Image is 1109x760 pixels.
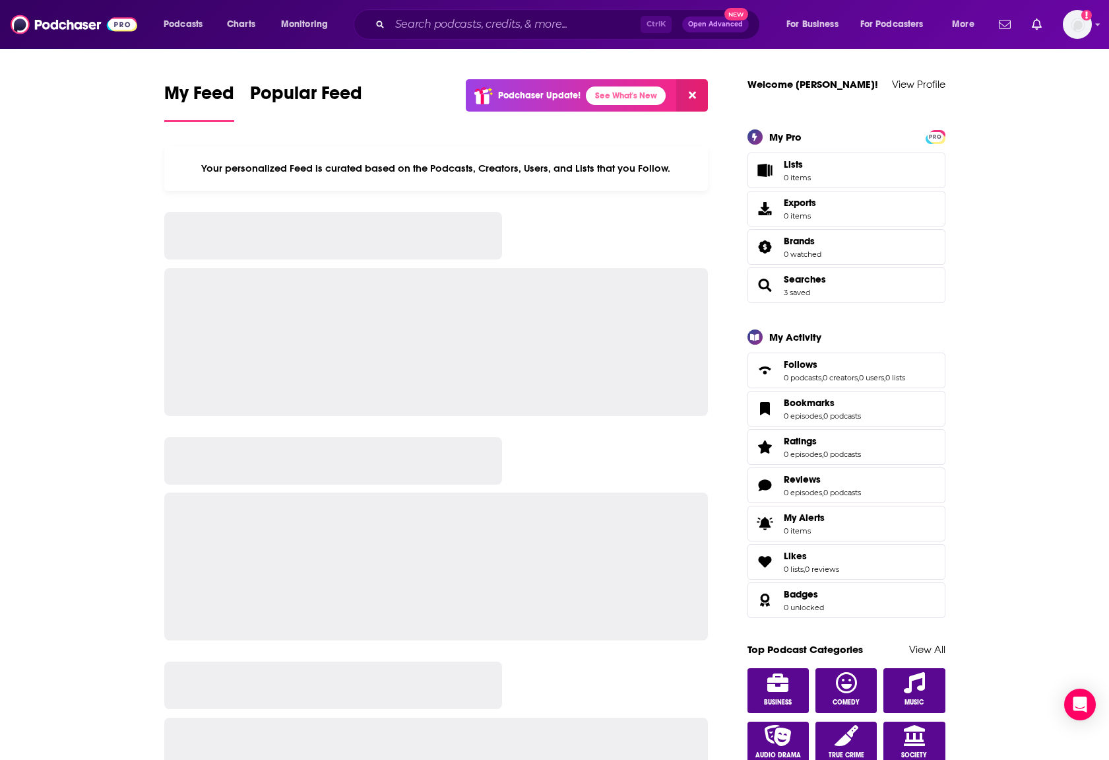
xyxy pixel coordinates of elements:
[784,250,821,259] a: 0 watched
[498,90,581,101] p: Podchaser Update!
[901,751,927,759] span: Society
[1063,10,1092,39] button: Show profile menu
[747,668,809,713] a: Business
[747,506,945,541] a: My Alerts
[752,276,778,294] a: Searches
[994,13,1016,36] a: Show notifications dropdown
[784,550,839,562] a: Likes
[784,450,822,459] a: 0 episodes
[747,353,945,388] span: Follows
[164,15,203,34] span: Podcasts
[815,668,877,713] a: Comedy
[272,14,345,35] button: open menu
[784,288,810,297] a: 3 saved
[883,668,945,713] a: Music
[885,373,905,382] a: 0 lists
[164,82,234,112] span: My Feed
[784,235,815,247] span: Brands
[822,488,823,497] span: ,
[250,82,362,112] span: Popular Feed
[904,699,924,707] span: Music
[752,361,778,380] a: Follows
[586,86,666,105] a: See What's New
[784,397,861,409] a: Bookmarks
[752,553,778,571] a: Likes
[822,450,823,459] span: ,
[833,699,860,707] span: Comedy
[752,199,778,218] span: Exports
[752,399,778,418] a: Bookmarks
[784,435,817,447] span: Ratings
[884,373,885,382] span: ,
[784,550,807,562] span: Likes
[909,643,945,656] a: View All
[747,229,945,265] span: Brands
[928,132,943,142] span: PRO
[747,153,945,188] a: Lists
[11,12,137,37] img: Podchaser - Follow, Share and Rate Podcasts
[747,78,878,90] a: Welcome [PERSON_NAME]!
[829,751,864,759] span: True Crime
[784,158,803,170] span: Lists
[752,161,778,180] span: Lists
[852,14,943,35] button: open menu
[784,411,822,421] a: 0 episodes
[1063,10,1092,39] img: User Profile
[784,173,811,182] span: 0 items
[784,526,825,535] span: 0 items
[752,238,778,256] a: Brands
[227,15,255,34] span: Charts
[784,397,835,409] span: Bookmarks
[724,8,748,20] span: New
[892,78,945,90] a: View Profile
[688,21,743,28] span: Open Advanced
[752,476,778,495] a: Reviews
[764,699,792,707] span: Business
[747,429,945,465] span: Ratings
[747,582,945,618] span: Badges
[250,82,362,122] a: Popular Feed
[858,373,859,382] span: ,
[281,15,328,34] span: Monitoring
[747,191,945,226] a: Exports
[164,82,234,122] a: My Feed
[747,643,863,656] a: Top Podcast Categories
[784,197,816,209] span: Exports
[822,411,823,421] span: ,
[823,450,861,459] a: 0 podcasts
[747,267,945,303] span: Searches
[390,14,641,35] input: Search podcasts, credits, & more...
[860,15,924,34] span: For Podcasters
[805,565,839,574] a: 0 reviews
[784,158,811,170] span: Lists
[784,603,824,612] a: 0 unlocked
[784,273,826,285] a: Searches
[859,373,884,382] a: 0 users
[784,359,817,370] span: Follows
[747,391,945,427] span: Bookmarks
[784,373,821,382] a: 0 podcasts
[784,359,905,370] a: Follows
[777,14,855,35] button: open menu
[682,17,749,32] button: Open AdvancedNew
[784,588,824,600] a: Badges
[804,565,805,574] span: ,
[823,488,861,497] a: 0 podcasts
[952,15,974,34] span: More
[1027,13,1047,36] a: Show notifications dropdown
[784,435,861,447] a: Ratings
[928,131,943,141] a: PRO
[366,9,773,40] div: Search podcasts, credits, & more...
[154,14,220,35] button: open menu
[786,15,839,34] span: For Business
[823,411,861,421] a: 0 podcasts
[821,373,823,382] span: ,
[784,588,818,600] span: Badges
[164,146,709,191] div: Your personalized Feed is curated based on the Podcasts, Creators, Users, and Lists that you Follow.
[784,473,821,485] span: Reviews
[752,438,778,456] a: Ratings
[784,235,821,247] a: Brands
[784,473,861,485] a: Reviews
